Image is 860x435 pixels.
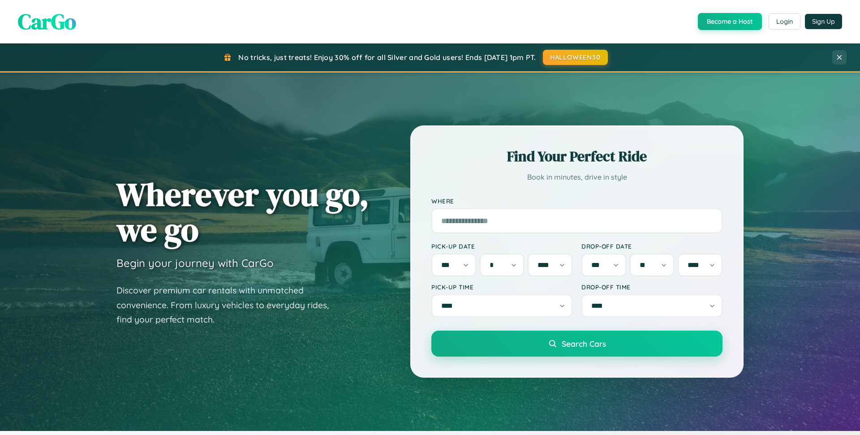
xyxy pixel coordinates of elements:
[562,339,606,349] span: Search Cars
[769,13,800,30] button: Login
[805,14,842,29] button: Sign Up
[543,50,608,65] button: HALLOWEEN30
[18,7,76,36] span: CarGo
[116,283,340,327] p: Discover premium car rentals with unmatched convenience. From luxury vehicles to everyday rides, ...
[238,53,536,62] span: No tricks, just treats! Enjoy 30% off for all Silver and Gold users! Ends [DATE] 1pm PT.
[581,242,722,250] label: Drop-off Date
[431,146,722,166] h2: Find Your Perfect Ride
[431,331,722,357] button: Search Cars
[116,177,369,247] h1: Wherever you go, we go
[581,283,722,291] label: Drop-off Time
[698,13,762,30] button: Become a Host
[431,171,722,184] p: Book in minutes, drive in style
[431,283,572,291] label: Pick-up Time
[431,242,572,250] label: Pick-up Date
[431,197,722,205] label: Where
[116,256,274,270] h3: Begin your journey with CarGo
